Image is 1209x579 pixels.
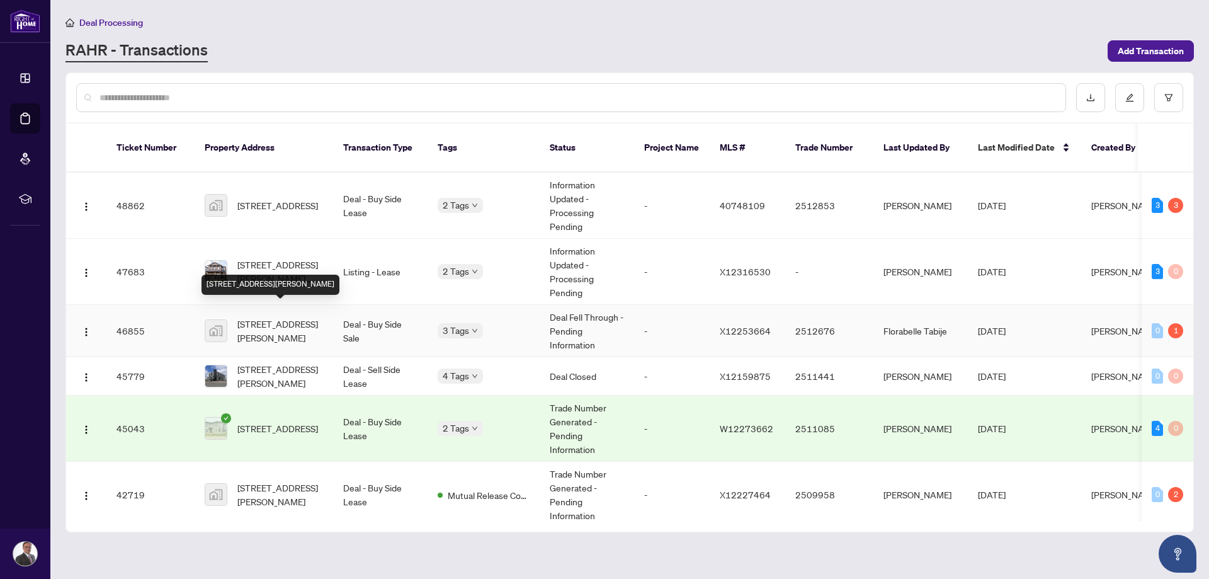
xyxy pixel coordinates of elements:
span: Last Modified Date [978,140,1055,154]
td: Deal - Buy Side Lease [333,396,428,462]
td: 2509958 [785,462,873,528]
img: Logo [81,372,91,382]
span: 2 Tags [443,264,469,278]
span: [STREET_ADDRESS] [237,198,318,212]
span: [STREET_ADDRESS] [237,421,318,435]
th: Trade Number [785,123,873,173]
div: 4 [1152,421,1163,436]
td: 48862 [106,173,195,239]
td: 2512676 [785,305,873,357]
td: Deal - Buy Side Lease [333,173,428,239]
td: [PERSON_NAME] [873,396,968,462]
td: - [634,462,710,528]
td: [PERSON_NAME] [873,462,968,528]
th: Last Modified Date [968,123,1081,173]
img: thumbnail-img [205,418,227,439]
div: 1 [1168,323,1183,338]
button: edit [1115,83,1144,112]
div: 0 [1168,421,1183,436]
img: thumbnail-img [205,484,227,505]
span: W12273662 [720,423,773,434]
td: - [634,173,710,239]
span: down [472,328,478,334]
button: Logo [76,418,96,439]
span: [STREET_ADDRESS][PERSON_NAME] [237,362,323,390]
span: Add Transaction [1118,41,1184,61]
a: RAHR - Transactions [65,40,208,62]
td: Deal - Buy Side Sale [333,305,428,357]
td: - [634,239,710,305]
span: Deal Processing [79,17,143,28]
img: thumbnail-img [205,365,227,387]
button: Open asap [1159,535,1196,573]
img: Logo [81,425,91,435]
span: 4 Tags [443,369,469,383]
div: 3 [1152,264,1163,279]
span: [PERSON_NAME] [1091,200,1159,211]
span: check-circle [221,413,231,423]
button: Add Transaction [1108,40,1194,62]
img: thumbnail-img [205,261,227,282]
img: thumbnail-img [205,195,227,216]
span: Mutual Release Completed [448,488,530,502]
th: MLS # [710,123,785,173]
th: Property Address [195,123,333,173]
button: Logo [76,366,96,386]
div: 0 [1168,264,1183,279]
td: [PERSON_NAME] [873,173,968,239]
span: [DATE] [978,200,1006,211]
span: [DATE] [978,423,1006,434]
td: Trade Number Generated - Pending Information [540,396,634,462]
span: [STREET_ADDRESS][PERSON_NAME][PERSON_NAME] [237,258,323,285]
img: Logo [81,202,91,212]
td: [PERSON_NAME] [873,357,968,396]
td: Trade Number Generated - Pending Information [540,462,634,528]
button: filter [1154,83,1183,112]
td: - [634,305,710,357]
span: home [65,18,74,27]
span: 3 Tags [443,323,469,338]
button: Logo [76,261,96,282]
span: X12316530 [720,266,771,277]
span: [PERSON_NAME] [1091,423,1159,434]
td: Information Updated - Processing Pending [540,173,634,239]
td: [PERSON_NAME] [873,239,968,305]
div: 3 [1168,198,1183,213]
span: edit [1125,93,1134,102]
td: 46855 [106,305,195,357]
button: Logo [76,321,96,341]
span: [STREET_ADDRESS][PERSON_NAME] [237,481,323,508]
img: Profile Icon [13,542,37,566]
span: [DATE] [978,325,1006,336]
td: Listing - Lease [333,239,428,305]
th: Ticket Number [106,123,195,173]
td: Florabelle Tabije [873,305,968,357]
div: 0 [1152,487,1163,502]
span: X12159875 [720,370,771,382]
span: 2 Tags [443,421,469,435]
span: down [472,268,478,275]
span: down [472,202,478,209]
td: Deal - Buy Side Lease [333,462,428,528]
th: Project Name [634,123,710,173]
td: Deal - Sell Side Lease [333,357,428,396]
div: [STREET_ADDRESS][PERSON_NAME] [201,275,339,295]
div: 0 [1168,369,1183,384]
span: filter [1164,93,1173,102]
td: 2511085 [785,396,873,462]
td: Deal Fell Through - Pending Information [540,305,634,357]
button: Logo [76,195,96,215]
span: 40748109 [720,200,765,211]
td: 2511441 [785,357,873,396]
div: 2 [1168,487,1183,502]
span: [PERSON_NAME] [1091,266,1159,277]
span: X12253664 [720,325,771,336]
img: Logo [81,491,91,501]
td: 45043 [106,396,195,462]
span: download [1086,93,1095,102]
th: Transaction Type [333,123,428,173]
span: [DATE] [978,370,1006,382]
img: logo [10,9,40,33]
span: [STREET_ADDRESS][PERSON_NAME] [237,317,323,345]
td: Information Updated - Processing Pending [540,239,634,305]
